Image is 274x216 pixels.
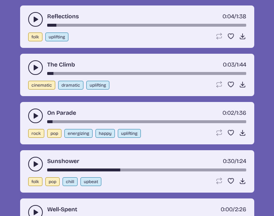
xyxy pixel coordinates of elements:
div: / [223,60,246,69]
span: timer [222,109,234,116]
button: energizing [64,129,93,138]
button: uplifting [86,81,109,90]
button: chill [63,177,78,186]
button: upbeat [80,177,101,186]
button: Favorite [227,177,234,185]
button: Loop [215,33,223,40]
div: / [222,12,246,21]
div: song-time-bar [47,24,246,27]
span: 1:44 [237,61,246,68]
button: uplifting [118,129,141,138]
div: song-time-bar [47,72,246,75]
a: Reflections [47,12,79,21]
button: Loop [215,81,223,88]
a: On Parade [47,109,76,117]
div: / [223,157,246,166]
button: folk [28,33,42,41]
div: / [222,109,246,117]
button: Favorite [227,33,234,40]
a: Well-Spent [47,205,77,214]
div: / [221,205,246,214]
button: Favorite [227,129,234,136]
span: 1:38 [236,13,246,20]
button: folk [28,177,42,186]
div: song-time-bar [47,168,246,171]
span: 1:24 [237,158,246,164]
a: Sunshower [47,157,79,166]
button: Favorite [227,81,234,88]
button: play-pause toggle [28,12,43,27]
span: 1:36 [236,109,246,116]
div: song-time-bar [47,120,246,123]
span: timer [222,13,234,20]
button: Loop [215,177,223,185]
button: cinematic [28,81,55,90]
button: dramatic [58,81,83,90]
button: play-pause toggle [28,60,43,75]
button: play-pause toggle [28,157,43,171]
button: pop [47,129,61,138]
button: pop [45,177,60,186]
button: Loop [215,129,223,136]
button: play-pause toggle [28,109,43,123]
span: timer [223,158,234,164]
button: happy [95,129,115,138]
button: rock [28,129,44,138]
a: The Climb [47,60,75,69]
span: timer [221,206,233,213]
span: 2:26 [235,206,246,213]
button: uplifting [45,33,68,41]
span: timer [223,61,234,68]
